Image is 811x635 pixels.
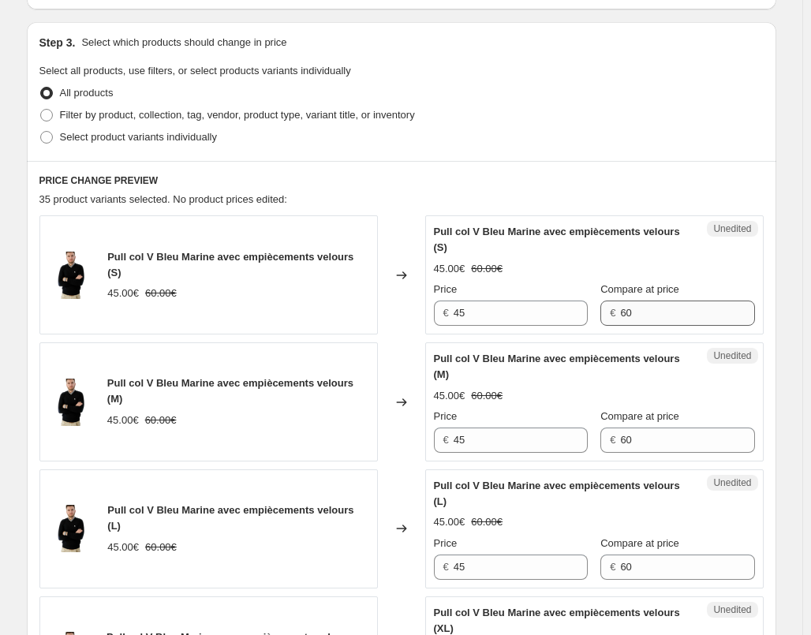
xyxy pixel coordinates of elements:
[60,87,114,99] span: All products
[107,286,139,301] div: 45.00€
[434,607,680,634] span: Pull col V Bleu Marine avec empiècements velours (XL)
[48,252,95,299] img: avantbleu_80x.webp
[60,109,415,121] span: Filter by product, collection, tag, vendor, product type, variant title, or inventory
[600,283,679,295] span: Compare at price
[107,377,353,405] span: Pull col V Bleu Marine avec empiècements velours (M)
[81,35,286,50] p: Select which products should change in price
[434,514,465,530] div: 45.00€
[713,476,751,489] span: Unedited
[600,537,679,549] span: Compare at price
[434,388,465,404] div: 45.00€
[107,251,353,278] span: Pull col V Bleu Marine avec empiècements velours (S)
[145,286,177,301] strike: 60.00€
[39,193,287,205] span: 35 product variants selected. No product prices edited:
[434,353,680,380] span: Pull col V Bleu Marine avec empiècements velours (M)
[600,410,679,422] span: Compare at price
[145,413,177,428] strike: 60.00€
[145,540,177,555] strike: 60.00€
[443,561,449,573] span: €
[610,307,615,319] span: €
[713,222,751,235] span: Unedited
[434,537,458,549] span: Price
[60,131,217,143] span: Select product variants individually
[434,283,458,295] span: Price
[610,434,615,446] span: €
[39,174,764,187] h6: PRICE CHANGE PREVIEW
[39,35,76,50] h2: Step 3.
[471,388,503,404] strike: 60.00€
[434,410,458,422] span: Price
[443,434,449,446] span: €
[434,261,465,277] div: 45.00€
[610,561,615,573] span: €
[107,540,139,555] div: 45.00€
[434,226,680,253] span: Pull col V Bleu Marine avec empiècements velours (S)
[471,514,503,530] strike: 60.00€
[107,504,353,532] span: Pull col V Bleu Marine avec empiècements velours (L)
[107,413,139,428] div: 45.00€
[434,480,680,507] span: Pull col V Bleu Marine avec empiècements velours (L)
[443,307,449,319] span: €
[48,505,95,552] img: avantbleu_80x.webp
[713,603,751,616] span: Unedited
[48,379,95,426] img: avantbleu_80x.webp
[713,349,751,362] span: Unedited
[471,261,503,277] strike: 60.00€
[39,65,351,77] span: Select all products, use filters, or select products variants individually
